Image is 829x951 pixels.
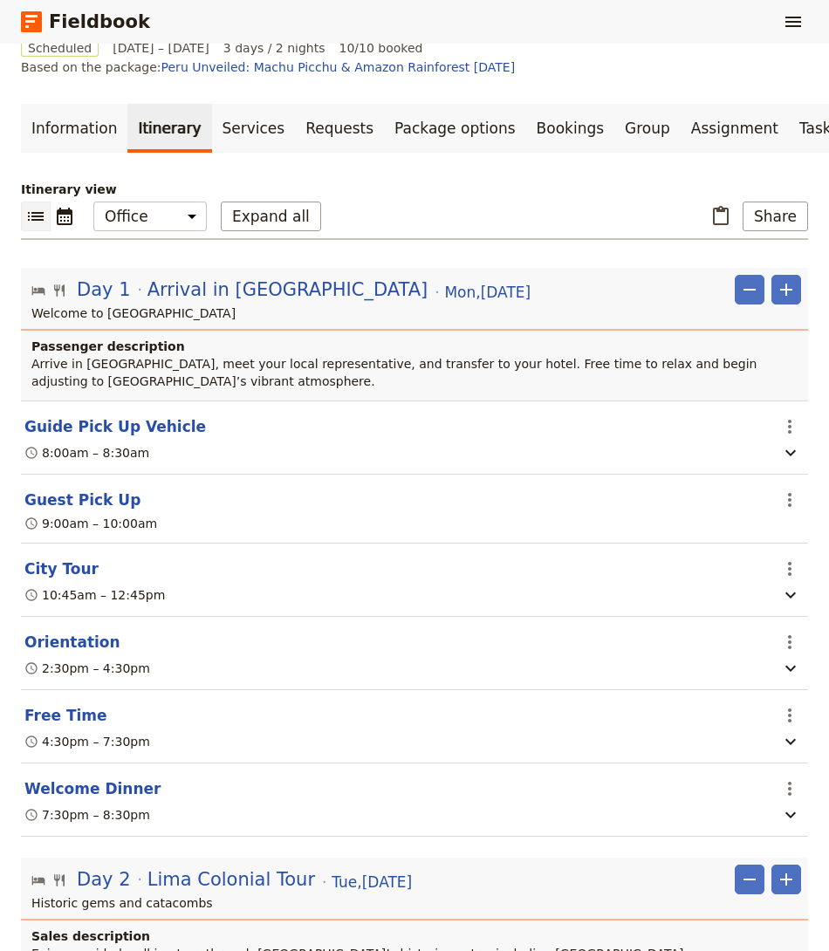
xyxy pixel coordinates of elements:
[771,275,801,304] button: Add
[21,39,99,57] span: Scheduled
[295,104,384,153] a: Requests
[113,39,209,57] span: [DATE] – [DATE]
[24,444,149,462] div: 8:00am – 8:30am
[775,485,805,515] button: Actions
[743,202,808,231] button: Share
[31,277,531,303] button: Edit day information
[77,866,131,893] span: Day 2
[614,104,681,153] a: Group
[77,277,131,303] span: Day 1
[24,806,150,824] div: 7:30pm – 8:30pm
[147,866,315,893] span: Lima Colonial Tour
[24,489,140,510] button: Edit this itinerary item
[775,701,805,730] button: Actions
[384,104,525,153] a: Package options
[21,7,150,37] a: Fieldbook
[706,202,736,231] button: Paste itinerary item
[778,7,808,37] button: Show menu
[24,705,107,726] button: Edit this itinerary item
[31,866,412,893] button: Edit day information
[24,416,206,437] button: Edit this itinerary item
[339,39,423,57] span: 10/10 booked
[31,338,801,355] h4: Passenger description
[223,39,325,57] span: 3 days / 2 nights
[31,927,801,945] h4: Sales description
[735,865,764,894] button: Remove
[24,660,150,677] div: 2:30pm – 4:30pm
[526,104,614,153] a: Bookings
[31,304,801,322] p: Welcome to [GEOGRAPHIC_DATA]
[24,558,99,579] button: Edit this itinerary item
[21,181,808,198] p: Itinerary view
[775,774,805,804] button: Actions
[21,104,127,153] a: Information
[31,894,801,912] p: Historic gems and catacombs
[221,202,321,231] button: Expand all
[24,586,165,604] div: 10:45am – 12:45pm
[735,275,764,304] button: Remove
[51,202,79,231] button: Calendar view
[332,872,412,893] span: Tue , [DATE]
[21,202,51,231] button: List view
[127,104,211,153] a: Itinerary
[771,865,801,894] button: Add
[775,627,805,657] button: Actions
[24,733,150,750] div: 4:30pm – 7:30pm
[681,104,789,153] a: Assignment
[24,515,157,532] div: 9:00am – 10:00am
[24,632,120,653] button: Edit this itinerary item
[21,58,515,76] span: Based on the package:
[24,778,161,799] button: Edit this itinerary item
[775,412,805,441] button: Actions
[147,277,428,303] span: Arrival in [GEOGRAPHIC_DATA]
[775,554,805,584] button: Actions
[212,104,296,153] a: Services
[31,357,761,388] span: Arrive in [GEOGRAPHIC_DATA], meet your local representative, and transfer to your hotel. Free tim...
[161,60,516,74] a: Peru Unveiled: Machu Picchu & Amazon Rainforest [DATE]
[444,282,531,303] span: Mon , [DATE]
